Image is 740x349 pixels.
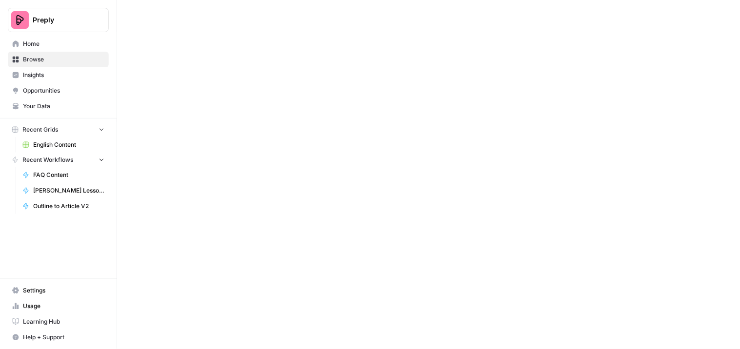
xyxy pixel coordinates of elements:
[23,71,104,79] span: Insights
[8,8,109,32] button: Workspace: Preply
[8,36,109,52] a: Home
[33,140,104,149] span: English Content
[33,171,104,179] span: FAQ Content
[23,302,104,310] span: Usage
[8,153,109,167] button: Recent Workflows
[33,202,104,211] span: Outline to Article V2
[22,155,73,164] span: Recent Workflows
[8,98,109,114] a: Your Data
[8,283,109,298] a: Settings
[18,198,109,214] a: Outline to Article V2
[8,330,109,345] button: Help + Support
[23,333,104,342] span: Help + Support
[8,314,109,330] a: Learning Hub
[33,186,104,195] span: [PERSON_NAME] Lesson Insights Insertion
[23,317,104,326] span: Learning Hub
[11,11,29,29] img: Preply Logo
[8,298,109,314] a: Usage
[8,83,109,98] a: Opportunities
[18,167,109,183] a: FAQ Content
[23,102,104,111] span: Your Data
[23,286,104,295] span: Settings
[23,39,104,48] span: Home
[8,67,109,83] a: Insights
[8,122,109,137] button: Recent Grids
[18,183,109,198] a: [PERSON_NAME] Lesson Insights Insertion
[18,137,109,153] a: English Content
[8,52,109,67] a: Browse
[22,125,58,134] span: Recent Grids
[23,86,104,95] span: Opportunities
[33,15,92,25] span: Preply
[23,55,104,64] span: Browse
